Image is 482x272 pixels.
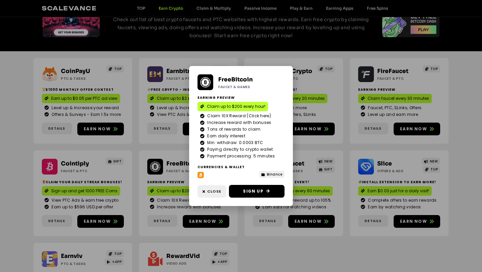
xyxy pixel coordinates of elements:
[229,185,285,198] a: Sign Up
[206,140,263,146] span: Min. withdraw: 0.0003 BTC
[197,185,226,198] a: Close
[243,188,263,194] span: Sign Up
[218,84,261,89] h2: Faucet & Games
[200,113,282,119] a: Claim 10X Reward (Click here)
[197,102,268,111] a: Claim up to $200 every hour!
[259,171,285,178] a: Binance
[218,76,253,83] a: FreeBitcoin
[267,172,283,177] span: Binance
[207,104,265,110] span: Claim up to $200 every hour!
[197,164,250,169] h2: Currencies & Wallet
[206,120,271,126] span: Increase reward with bonuses
[206,146,273,152] span: Paying directly to crypto wallet
[207,189,221,194] span: Close
[197,95,285,100] h2: Earning Preview
[206,113,271,119] span: Claim 10X Reward (Click here)
[200,120,282,126] a: Increase reward with bonuses
[206,153,275,159] span: Payment processing: 5 minutes
[206,126,260,132] span: Tons of rewards to claim
[206,133,245,139] span: Earn daily interest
